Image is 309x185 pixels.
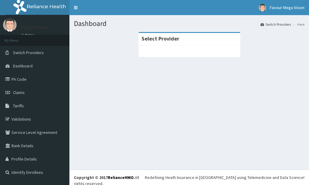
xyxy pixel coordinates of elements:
[108,175,134,180] a: RelianceHMO
[13,63,33,69] span: Dashboard
[13,90,25,95] span: Claims
[270,5,304,10] span: Favour Mega Vision
[13,103,24,109] span: Tariffs
[260,22,291,27] a: Switch Providers
[21,24,49,30] p: Mega Vision
[291,22,304,27] li: Here
[145,174,304,180] div: Redefining Heath Insurance in [GEOGRAPHIC_DATA] using Telemedicine and Data Science!
[21,33,36,37] a: Online
[74,175,135,180] strong: Copyright © 2017 .
[74,20,304,28] h1: Dashboard
[3,18,17,32] img: User Image
[259,4,266,11] img: User Image
[13,50,44,55] span: Switch Providers
[142,35,179,42] strong: Select Provider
